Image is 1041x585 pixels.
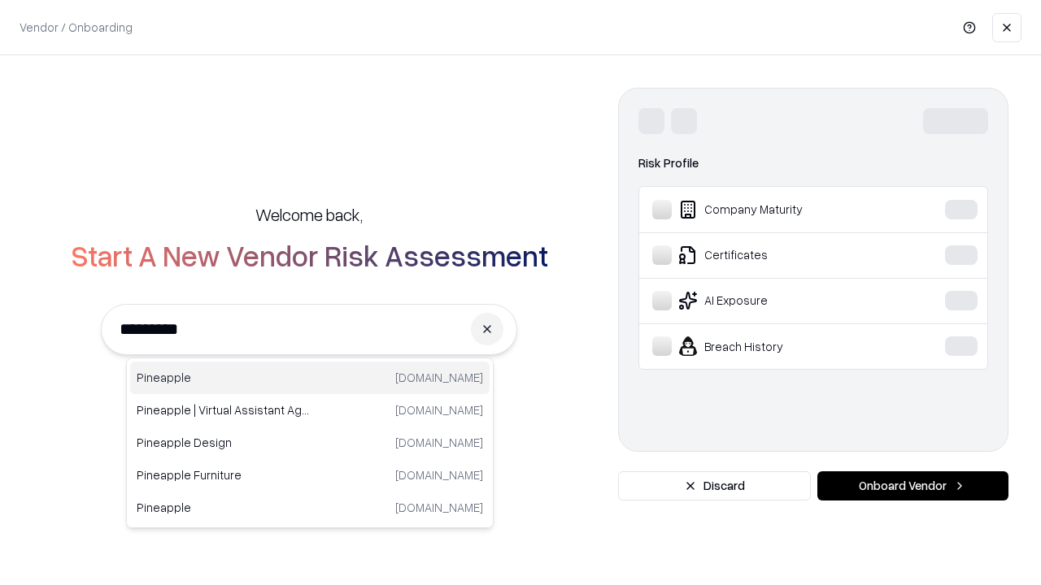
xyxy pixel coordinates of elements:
[817,471,1008,500] button: Onboard Vendor
[618,471,811,500] button: Discard
[137,466,310,483] p: Pineapple Furniture
[638,154,988,173] div: Risk Profile
[395,499,483,516] p: [DOMAIN_NAME]
[395,466,483,483] p: [DOMAIN_NAME]
[71,239,548,271] h2: Start A New Vendor Risk Assessment
[20,19,133,36] p: Vendor / Onboarding
[137,369,310,386] p: Pineapple
[126,357,494,528] div: Suggestions
[395,434,483,451] p: [DOMAIN_NAME]
[652,291,895,310] div: AI Exposure
[137,434,310,451] p: Pineapple Design
[652,336,895,356] div: Breach History
[137,401,310,418] p: Pineapple | Virtual Assistant Agency
[652,200,895,219] div: Company Maturity
[255,203,363,226] h5: Welcome back,
[137,499,310,516] p: Pineapple
[652,245,895,265] div: Certificates
[395,401,483,418] p: [DOMAIN_NAME]
[395,369,483,386] p: [DOMAIN_NAME]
